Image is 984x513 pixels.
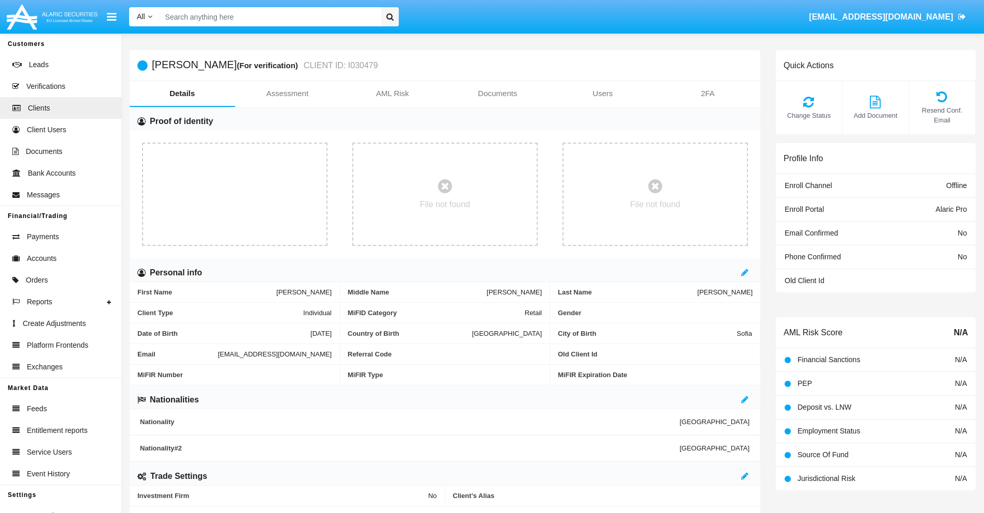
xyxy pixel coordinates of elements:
[160,7,378,26] input: Search
[809,12,953,21] span: [EMAIL_ADDRESS][DOMAIN_NAME]
[150,471,207,482] h6: Trade Settings
[348,330,472,337] span: Country of Birth
[558,350,752,358] span: Old Client Id
[137,288,276,296] span: First Name
[697,288,753,296] span: [PERSON_NAME]
[5,2,99,32] img: Logo image
[218,350,332,358] span: [EMAIL_ADDRESS][DOMAIN_NAME]
[558,309,753,317] span: Gender
[27,403,47,414] span: Feeds
[804,3,971,32] a: [EMAIL_ADDRESS][DOMAIN_NAME]
[784,153,823,163] h6: Profile Info
[955,355,967,364] span: N/A
[558,330,737,337] span: City of Birth
[445,81,551,106] a: Documents
[28,103,50,114] span: Clients
[550,81,655,106] a: Users
[150,116,213,127] h6: Proof of identity
[798,403,851,411] span: Deposit vs. LNW
[955,403,967,411] span: N/A
[487,288,542,296] span: [PERSON_NAME]
[137,12,145,21] span: All
[954,327,968,339] span: N/A
[27,231,59,242] span: Payments
[784,328,842,337] h6: AML Risk Score
[27,253,57,264] span: Accounts
[27,362,63,372] span: Exchanges
[914,105,970,125] span: Resend Conf. Email
[935,205,967,213] span: Alaric Pro
[848,111,903,120] span: Add Document
[28,168,76,179] span: Bank Accounts
[237,59,301,71] div: (For verification)
[27,447,72,458] span: Service Users
[428,492,437,500] span: No
[784,60,834,70] h6: Quick Actions
[955,474,967,483] span: N/A
[26,275,48,286] span: Orders
[453,492,753,500] span: Client’s Alias
[955,427,967,435] span: N/A
[525,309,542,317] span: Retail
[129,11,160,22] a: All
[310,330,332,337] span: [DATE]
[276,288,332,296] span: [PERSON_NAME]
[27,125,66,135] span: Client Users
[27,297,52,307] span: Reports
[137,309,303,317] span: Client Type
[558,288,697,296] span: Last Name
[737,330,752,337] span: Sofia
[785,181,832,190] span: Enroll Channel
[26,81,65,92] span: Verifications
[798,355,860,364] span: Financial Sanctions
[785,229,838,237] span: Email Confirmed
[955,450,967,459] span: N/A
[785,205,824,213] span: Enroll Portal
[680,444,749,452] span: [GEOGRAPHIC_DATA]
[137,330,310,337] span: Date of Birth
[958,229,967,237] span: No
[23,318,86,329] span: Create Adjustments
[472,330,542,337] span: [GEOGRAPHIC_DATA]
[27,340,88,351] span: Platform Frontends
[785,276,824,285] span: Old Client Id
[301,61,378,70] small: CLIENT ID: I030479
[348,309,525,317] span: MiFID Category
[27,425,88,436] span: Entitlement reports
[303,309,332,317] span: Individual
[348,350,542,358] span: Referral Code
[137,350,218,358] span: Email
[340,81,445,106] a: AML Risk
[798,379,812,387] span: PEP
[958,253,967,261] span: No
[27,469,70,479] span: Event History
[798,474,855,483] span: Jurisdictional Risk
[27,190,60,200] span: Messages
[348,288,487,296] span: Middle Name
[798,450,849,459] span: Source Of Fund
[781,111,837,120] span: Change Status
[955,379,967,387] span: N/A
[137,371,332,379] span: MiFIR Number
[946,181,967,190] span: Offline
[26,146,63,157] span: Documents
[152,59,378,71] h5: [PERSON_NAME]
[137,492,428,500] span: Investment Firm
[235,81,340,106] a: Assessment
[150,394,199,406] h6: Nationalities
[680,418,749,426] span: [GEOGRAPHIC_DATA]
[655,81,761,106] a: 2FA
[798,427,860,435] span: Employment Status
[150,267,202,278] h6: Personal info
[348,371,542,379] span: MiFIR Type
[558,371,753,379] span: MiFIR Expiration Date
[29,59,49,70] span: Leads
[140,418,680,426] span: Nationality
[785,253,841,261] span: Phone Confirmed
[140,444,680,452] span: Nationality #2
[130,81,235,106] a: Details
